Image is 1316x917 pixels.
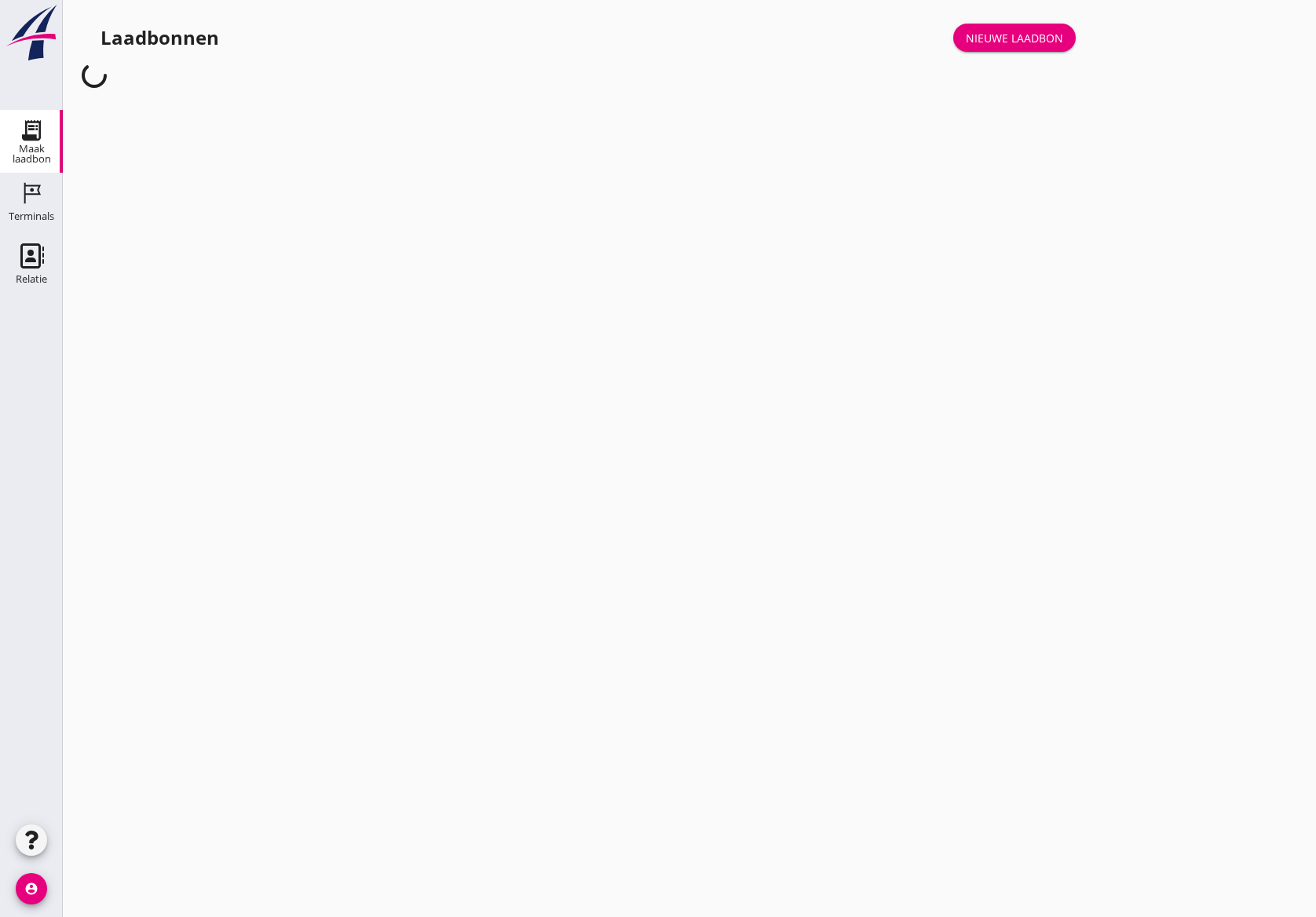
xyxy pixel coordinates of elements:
div: Relatie [16,274,47,284]
img: logo-small.a267ee39.svg [3,4,60,62]
div: Nieuwe laadbon [966,30,1063,46]
a: Nieuwe laadbon [953,24,1076,52]
div: Terminals [9,211,54,221]
div: Laadbonnen [101,25,219,50]
i: account_circle [16,873,47,904]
